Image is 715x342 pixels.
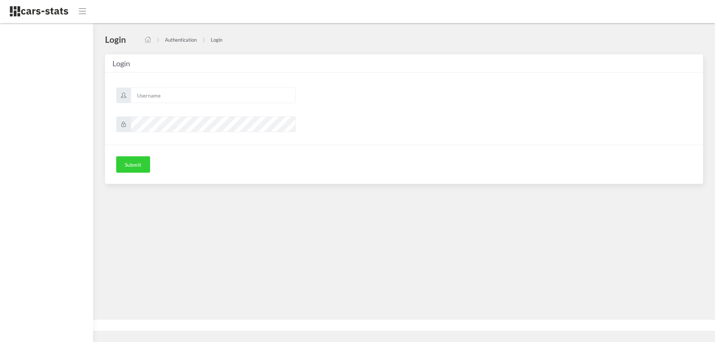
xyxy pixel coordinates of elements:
input: Username [131,87,296,103]
img: navbar brand [9,6,69,17]
h4: Login [105,34,126,45]
a: Login [211,37,222,43]
button: Submit [116,156,150,173]
a: Authentication [165,37,197,43]
span: Login [112,59,130,68]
